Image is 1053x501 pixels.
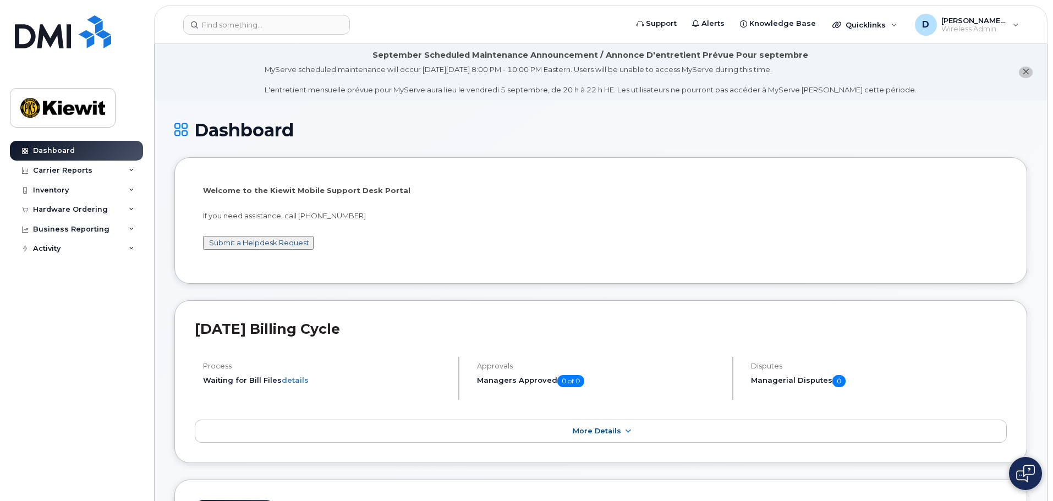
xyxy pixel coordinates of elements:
[195,321,1007,337] h2: [DATE] Billing Cycle
[832,375,846,387] span: 0
[477,362,723,370] h4: Approvals
[203,185,999,196] p: Welcome to the Kiewit Mobile Support Desk Portal
[203,236,314,250] button: Submit a Helpdesk Request
[174,120,1027,140] h1: Dashboard
[282,376,309,384] a: details
[372,49,808,61] div: September Scheduled Maintenance Announcement / Annonce D'entretient Prévue Pour septembre
[203,375,449,386] li: Waiting for Bill Files
[573,427,621,435] span: More Details
[209,238,309,247] a: Submit a Helpdesk Request
[477,375,723,387] h5: Managers Approved
[1016,465,1035,482] img: Open chat
[265,64,917,95] div: MyServe scheduled maintenance will occur [DATE][DATE] 8:00 PM - 10:00 PM Eastern. Users will be u...
[1019,67,1033,78] button: close notification
[203,362,449,370] h4: Process
[751,375,1007,387] h5: Managerial Disputes
[751,362,1007,370] h4: Disputes
[557,375,584,387] span: 0 of 0
[203,211,999,221] p: If you need assistance, call [PHONE_NUMBER]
